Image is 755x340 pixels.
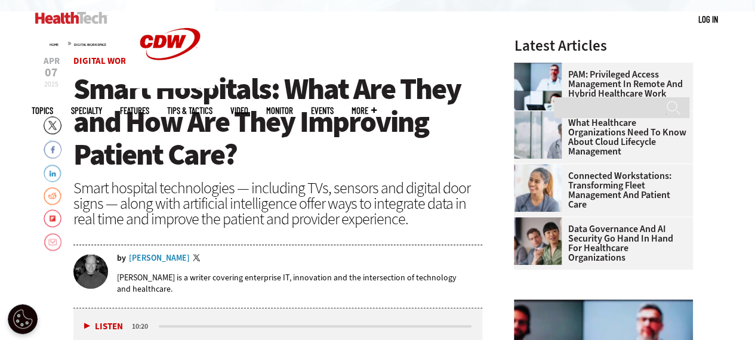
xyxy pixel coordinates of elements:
span: Topics [32,106,53,115]
div: Cookie Settings [8,304,38,334]
span: by [117,254,126,262]
a: doctor in front of clouds and reflective building [514,111,568,120]
a: Log in [698,14,718,24]
a: What Healthcare Organizations Need To Know About Cloud Lifecycle Management [514,118,686,156]
a: Features [120,106,149,115]
div: User menu [698,13,718,26]
p: [PERSON_NAME] is a writer covering enterprise IT, innovation and the intersection of technology a... [117,272,483,295]
a: Twitter [193,254,204,264]
a: MonITor [266,106,293,115]
img: doctor in front of clouds and reflective building [514,111,562,159]
div: Smart hospital technologies — including TVs, sensors and digital door signs — along with artifici... [73,180,483,227]
span: Specialty [71,106,102,115]
a: CDW [125,79,215,91]
a: nurse smiling at patient [514,164,568,174]
a: Connected Workstations: Transforming Fleet Management and Patient Care [514,171,686,209]
a: Events [311,106,334,115]
a: Video [230,106,248,115]
a: Data Governance and AI Security Go Hand in Hand for Healthcare Organizations [514,224,686,262]
a: Tips & Tactics [167,106,212,115]
button: Open Preferences [8,304,38,334]
button: Listen [84,322,123,331]
a: woman discusses data governance [514,217,568,227]
a: [PERSON_NAME] [129,254,190,262]
img: woman discusses data governance [514,217,562,265]
span: More [352,106,377,115]
img: nurse smiling at patient [514,164,562,212]
img: Brian Horowitz [73,254,108,289]
div: duration [130,321,157,332]
img: Home [35,12,107,24]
